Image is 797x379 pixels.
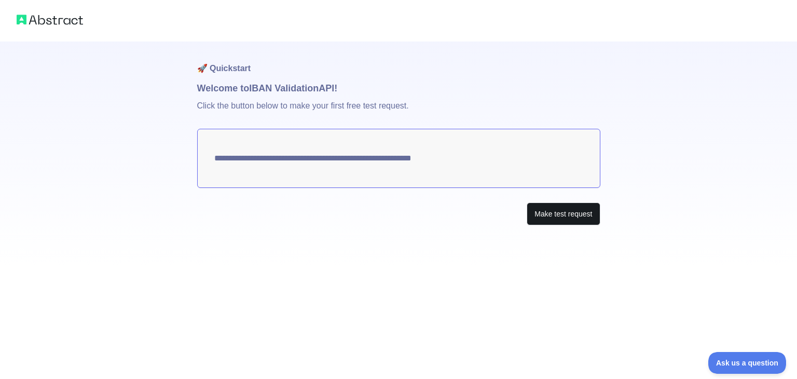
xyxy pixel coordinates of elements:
[708,352,787,374] iframe: Toggle Customer Support
[527,202,600,226] button: Make test request
[197,96,600,129] p: Click the button below to make your first free test request.
[17,12,83,27] img: Abstract logo
[197,81,600,96] h1: Welcome to IBAN Validation API!
[197,42,600,81] h1: 🚀 Quickstart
